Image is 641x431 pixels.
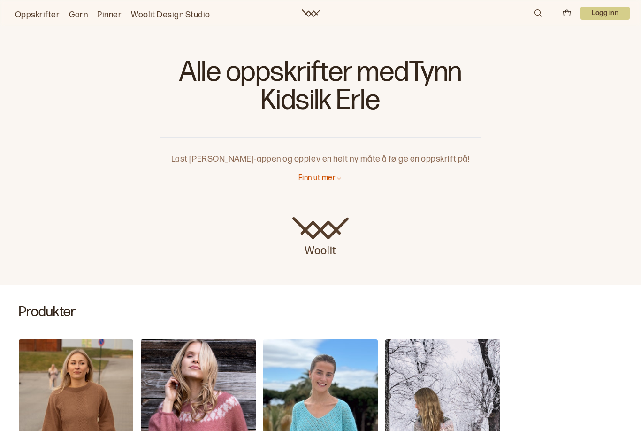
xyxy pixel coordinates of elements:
[160,56,481,122] h1: Alle oppskrifter med Tynn Kidsilk Erle
[580,7,630,20] p: Logg inn
[15,8,60,22] a: Oppskrifter
[69,8,88,22] a: Garn
[298,173,343,183] button: Finn ut mer
[292,217,349,240] img: Woolit
[580,7,630,20] button: User dropdown
[160,138,481,166] p: Last [PERSON_NAME]-appen og opplev en helt ny måte å følge en oppskrift på!
[292,217,349,259] a: Woolit
[97,8,122,22] a: Pinner
[131,8,210,22] a: Woolit Design Studio
[302,9,320,17] a: Woolit
[292,240,349,259] p: Woolit
[298,173,336,183] p: Finn ut mer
